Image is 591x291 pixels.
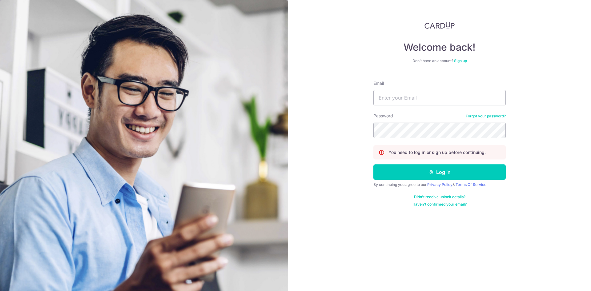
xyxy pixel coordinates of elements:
div: Don’t have an account? [373,58,506,63]
button: Log in [373,164,506,180]
h4: Welcome back! [373,41,506,53]
a: Terms Of Service [456,182,486,187]
p: You need to log in or sign up before continuing. [388,149,486,155]
div: By continuing you agree to our & [373,182,506,187]
a: Didn't receive unlock details? [414,195,465,199]
img: CardUp Logo [424,22,455,29]
label: Password [373,113,393,119]
input: Enter your Email [373,90,506,105]
label: Email [373,80,384,86]
a: Sign up [454,58,467,63]
a: Forgot your password? [466,114,506,119]
a: Privacy Policy [427,182,452,187]
a: Haven't confirmed your email? [412,202,467,207]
